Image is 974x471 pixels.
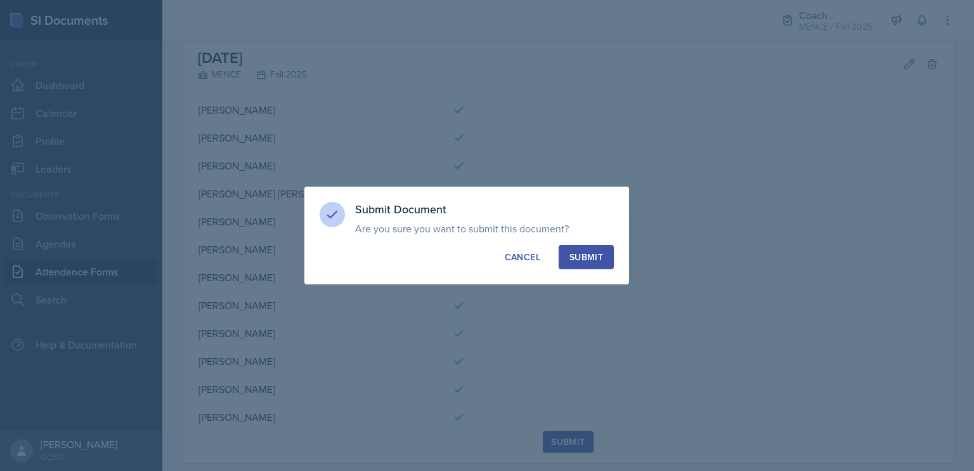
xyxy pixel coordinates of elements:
button: Cancel [494,245,551,269]
div: Cancel [505,251,540,263]
button: Submit [559,245,614,269]
h3: Submit Document [355,202,614,217]
p: Are you sure you want to submit this document? [355,222,614,235]
div: Submit [569,251,603,263]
